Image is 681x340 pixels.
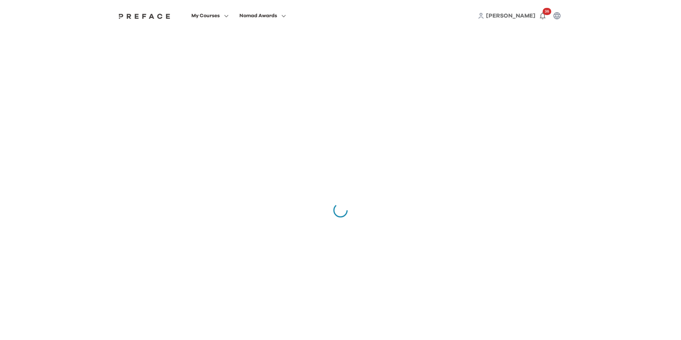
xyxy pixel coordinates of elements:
span: My Courses [191,11,220,20]
button: Nomad Awards [237,11,288,20]
span: Nomad Awards [239,11,277,20]
button: 36 [535,9,550,23]
span: [PERSON_NAME] [486,13,535,19]
a: [PERSON_NAME] [486,11,535,20]
img: Preface Logo [117,13,172,19]
span: 36 [543,8,551,15]
button: My Courses [189,11,231,20]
